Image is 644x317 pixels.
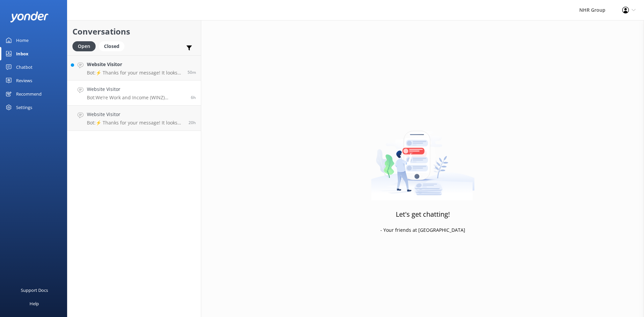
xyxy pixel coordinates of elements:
[67,106,201,131] a: Website VisitorBot:⚡ Thanks for your message! It looks like this one might be best handled by our...
[10,11,49,22] img: yonder-white-logo.png
[87,111,183,118] h4: Website Visitor
[87,95,186,101] p: Bot: We’re Work and Income (WINZ) registered suppliers, so you can trust us to help you with your...
[380,226,465,234] p: - Your friends at [GEOGRAPHIC_DATA]
[16,34,29,47] div: Home
[191,95,196,100] span: Oct 16 2025 06:23am (UTC +13:00) Pacific/Auckland
[16,74,32,87] div: Reviews
[16,101,32,114] div: Settings
[21,283,48,297] div: Support Docs
[30,297,39,310] div: Help
[87,61,182,68] h4: Website Visitor
[187,69,196,75] span: Oct 16 2025 11:33am (UTC +13:00) Pacific/Auckland
[16,87,42,101] div: Recommend
[87,70,182,76] p: Bot: ⚡ Thanks for your message! It looks like this one might be best handled by our team directly...
[16,47,29,60] div: Inbox
[72,25,196,38] h2: Conversations
[396,209,450,220] h3: Let's get chatting!
[371,117,475,201] img: artwork of a man stealing a conversation from at giant smartphone
[72,41,96,51] div: Open
[189,120,196,125] span: Oct 15 2025 03:44pm (UTC +13:00) Pacific/Auckland
[67,55,201,81] a: Website VisitorBot:⚡ Thanks for your message! It looks like this one might be best handled by our...
[99,41,124,51] div: Closed
[87,86,186,93] h4: Website Visitor
[67,81,201,106] a: Website VisitorBot:We’re Work and Income (WINZ) registered suppliers, so you can trust us to help...
[72,42,99,50] a: Open
[87,120,183,126] p: Bot: ⚡ Thanks for your message! It looks like this one might be best handled by our team directly...
[99,42,128,50] a: Closed
[16,60,33,74] div: Chatbot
